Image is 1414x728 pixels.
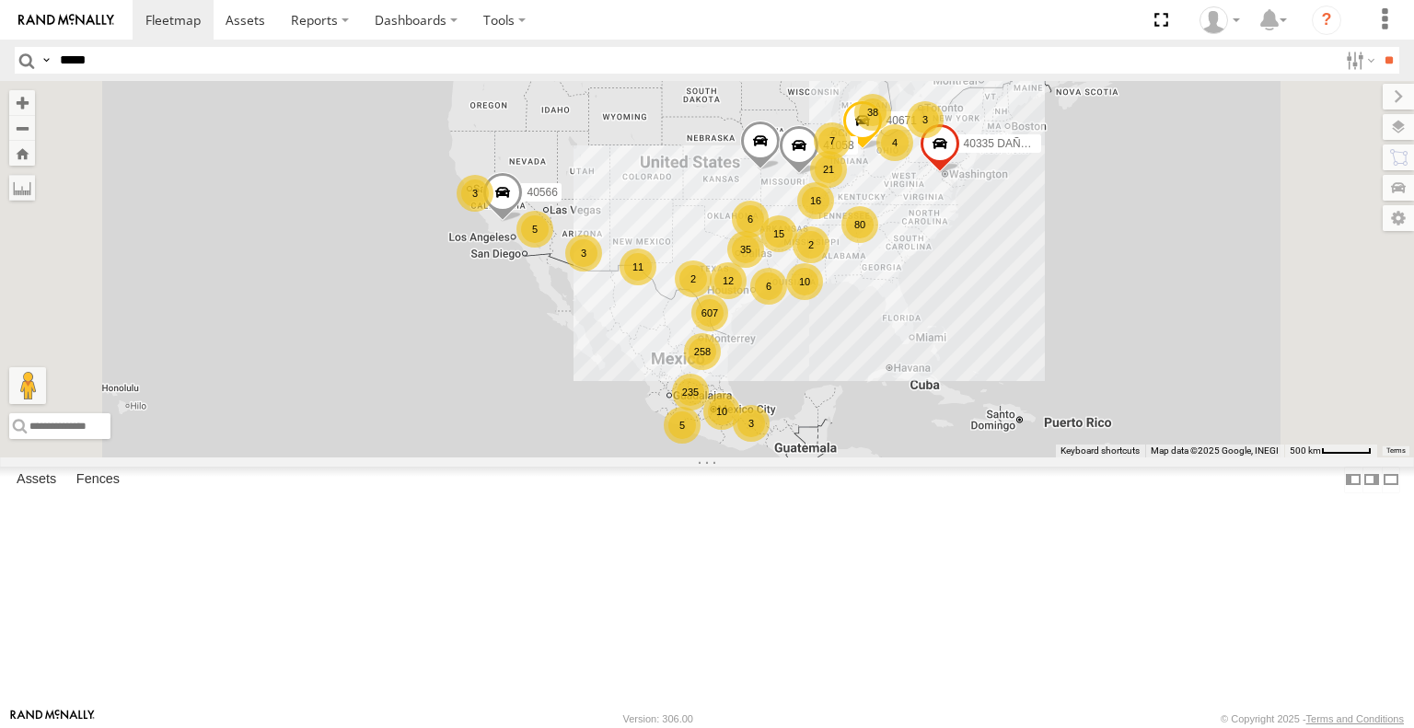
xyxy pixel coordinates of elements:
[964,137,1045,150] span: 40335 DAÑADO
[9,367,46,404] button: Drag Pegman onto the map to open Street View
[1221,713,1404,724] div: © Copyright 2025 -
[1306,713,1404,724] a: Terms and Conditions
[9,90,35,115] button: Zoom in
[1312,6,1341,35] i: ?
[1339,47,1378,74] label: Search Filter Options
[1284,445,1377,457] button: Map Scale: 500 km per 51 pixels
[1060,445,1140,457] button: Keyboard shortcuts
[18,14,114,27] img: rand-logo.svg
[887,114,917,127] span: 40671
[1193,6,1246,34] div: Hector Serna
[10,710,95,728] a: Visit our Website
[1382,467,1400,493] label: Hide Summary Table
[565,235,602,272] div: 3
[810,151,847,188] div: 21
[793,226,829,263] div: 2
[733,405,770,442] div: 3
[516,211,553,248] div: 5
[664,407,701,444] div: 5
[623,713,693,724] div: Version: 306.00
[1383,205,1414,231] label: Map Settings
[1362,467,1381,493] label: Dock Summary Table to the Right
[823,140,853,153] span: 41058
[854,94,891,131] div: 38
[876,124,913,161] div: 4
[9,141,35,166] button: Zoom Home
[39,47,53,74] label: Search Query
[1151,445,1279,456] span: Map data ©2025 Google, INEGI
[760,215,797,252] div: 15
[7,468,65,493] label: Assets
[841,206,878,243] div: 80
[907,101,944,138] div: 3
[710,262,747,299] div: 12
[786,263,823,300] div: 10
[1290,445,1321,456] span: 500 km
[684,333,721,370] div: 258
[9,175,35,201] label: Measure
[67,468,129,493] label: Fences
[691,295,728,331] div: 607
[797,182,834,219] div: 16
[1386,446,1406,454] a: Terms (opens in new tab)
[675,260,712,297] div: 2
[727,231,764,268] div: 35
[9,115,35,141] button: Zoom out
[750,268,787,305] div: 6
[703,393,740,430] div: 10
[814,122,851,159] div: 7
[620,248,656,285] div: 11
[732,201,769,237] div: 6
[457,175,493,212] div: 3
[672,374,709,410] div: 235
[527,186,557,199] span: 40566
[1344,467,1362,493] label: Dock Summary Table to the Left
